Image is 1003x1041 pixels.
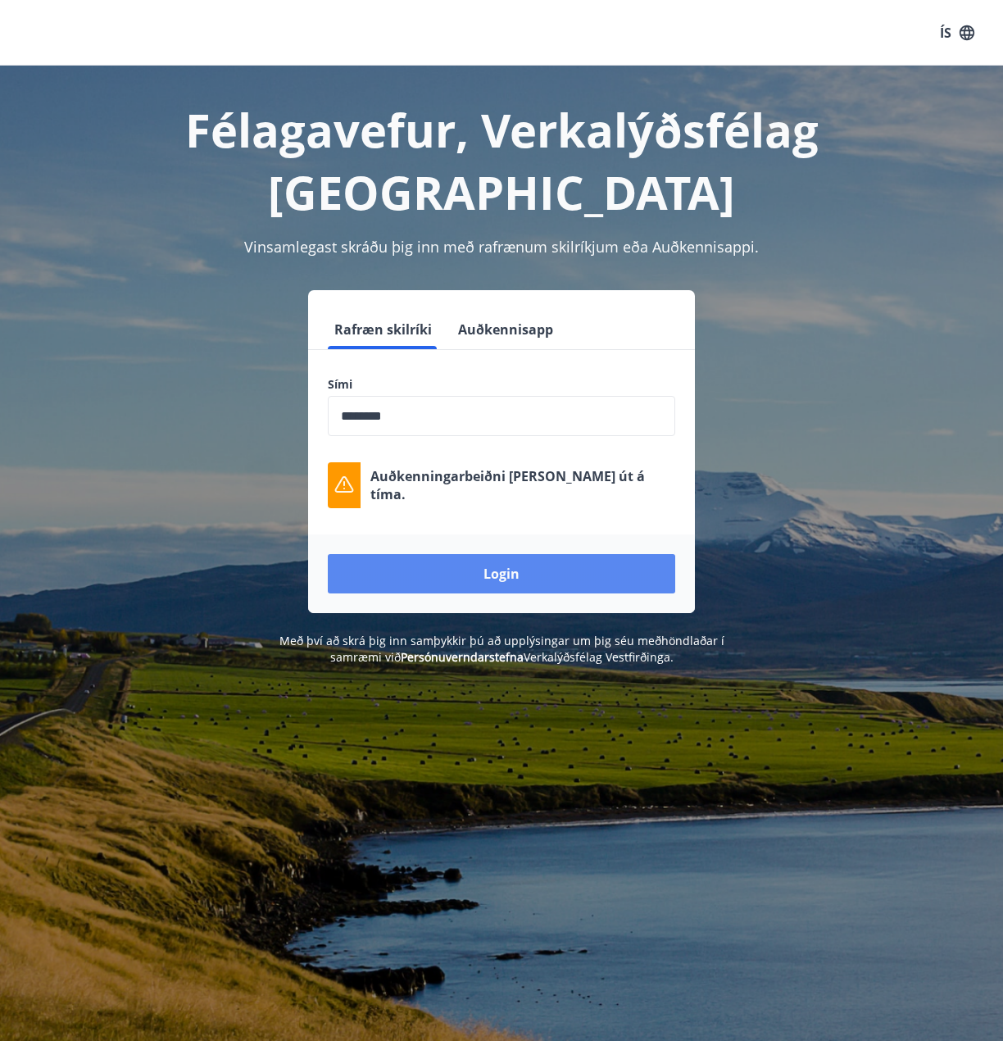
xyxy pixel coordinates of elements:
[244,237,759,257] span: Vinsamlegast skráðu þig inn með rafrænum skilríkjum eða Auðkennisappi.
[279,633,724,665] span: Með því að skrá þig inn samþykkir þú að upplýsingar um þig séu meðhöndlaðar í samræmi við Verkalý...
[931,18,983,48] button: ÍS
[452,310,560,349] button: Auðkennisapp
[328,310,438,349] button: Rafræn skilríki
[20,98,983,223] h1: Félagavefur, Verkalýðsfélag [GEOGRAPHIC_DATA]
[401,649,524,665] a: Persónuverndarstefna
[328,554,675,593] button: Login
[370,467,675,503] p: Auðkenningarbeiðni [PERSON_NAME] út á tíma.
[328,376,675,393] label: Sími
